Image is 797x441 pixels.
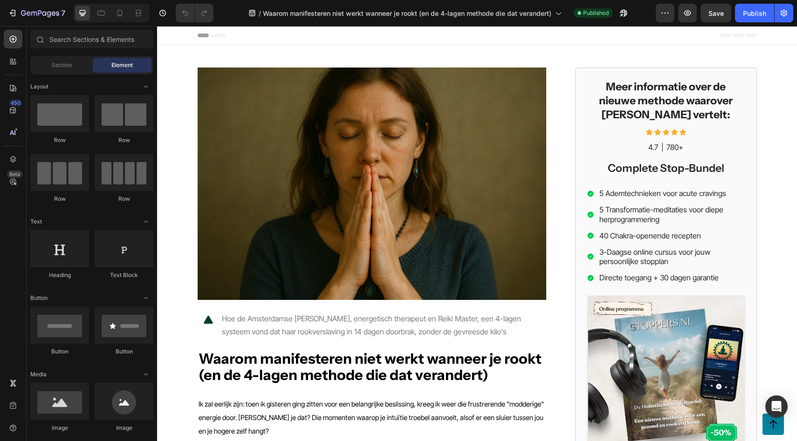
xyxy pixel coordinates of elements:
span: Element [111,61,133,69]
div: Publish [743,8,766,18]
h2: Meer informatie over de nieuwe methode waarover [PERSON_NAME] vertelt: [430,53,588,97]
div: Image [95,424,153,432]
p: 780+ [509,116,526,126]
button: Publish [735,4,774,22]
span: / [259,8,261,18]
div: Button [30,347,89,356]
div: Image [30,424,89,432]
span: Toggle open [138,79,153,94]
span: Section [52,61,72,69]
span: Toggle open [138,291,153,305]
p: 5 Ademtechnieken voor acute cravings [442,163,587,172]
button: 7 [4,4,69,22]
span: Toggle open [138,367,153,382]
p: 7 [61,7,65,19]
img: gempages_557986052183163897-172b2dc9-4258-47a6-9e37-f3809f4dda92.jpg [430,269,588,427]
div: Row [30,195,89,203]
button: Save [701,4,731,22]
span: Media [30,370,47,379]
div: Row [95,195,153,203]
p: 4.7 [491,116,501,126]
span: Text [30,217,42,226]
span: Waarom manifesteren niet werkt wanneer je rookt (en de 4-lagen methode die dat verandert) [263,8,551,18]
div: Open Intercom Messenger [765,395,788,418]
p: | [504,116,506,126]
div: Undo/Redo [176,4,213,22]
span: Published [583,9,609,17]
div: Row [95,136,153,144]
div: 450 [9,99,22,107]
span: Button [30,294,48,302]
p: 5 Transformatie-meditaties voor diepe herprogrammering [442,179,587,198]
span: Save [708,9,724,17]
span: Toggle open [138,214,153,229]
p: 3-Daagse online cursus voor jouw persoonlijke stopplan [442,221,587,241]
div: Row [30,136,89,144]
iframe: Design area [157,26,797,441]
div: Heading [30,271,89,279]
p: Directe toegang + 30 dagen garantie [442,247,587,257]
div: Text Block [95,271,153,279]
h2: Complete Stop-Bundel [430,135,588,150]
span: Layout [30,82,48,91]
input: Search Sections & Elements [30,30,153,48]
p: 40 Chakra-openende recepten [442,205,587,215]
div: Button [95,347,153,356]
div: Beta [7,170,22,178]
